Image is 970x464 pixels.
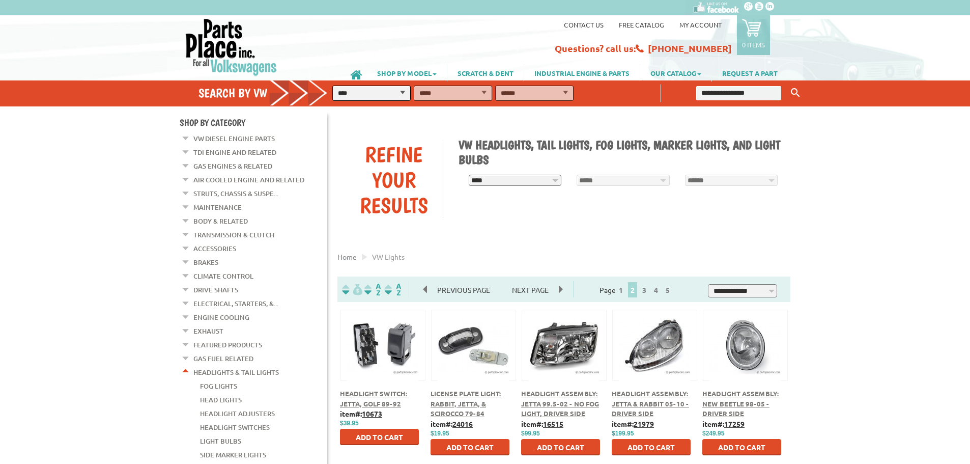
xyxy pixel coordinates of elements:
a: Head Lights [200,393,242,406]
a: 1 [616,285,625,294]
a: Struts, Chassis & Suspe... [193,187,278,200]
span: VW lights [372,252,405,261]
h1: VW Headlights, Tail Lights, Fog Lights, Marker Lights, and Light Bulbs [459,138,783,167]
span: $249.95 [702,430,724,437]
img: Parts Place Inc! [185,18,278,76]
img: Sort by Headline [362,284,383,295]
b: item#: [431,419,473,428]
b: item#: [612,419,654,428]
span: $19.95 [431,430,449,437]
a: OUR CATALOG [640,64,711,81]
a: Engine Cooling [193,311,249,324]
a: Electrical, Starters, &... [193,297,278,310]
a: Gas Engines & Related [193,159,272,173]
span: Add to Cart [718,443,765,452]
b: item#: [521,419,563,428]
a: Headlight Switches [200,421,270,434]
a: SHOP BY MODEL [367,64,447,81]
button: Add to Cart [612,439,691,455]
button: Add to Cart [521,439,600,455]
a: Air Cooled Engine and Related [193,173,304,186]
button: Add to Cart [431,439,509,455]
u: 21979 [634,419,654,428]
span: Add to Cart [537,443,584,452]
a: Headlight Adjusters [200,407,275,420]
u: 17259 [724,419,745,428]
a: REQUEST A PART [712,64,788,81]
a: SCRATCH & DENT [447,64,524,81]
a: 0 items [737,15,770,55]
a: My Account [679,20,722,29]
a: Fog Lights [200,379,237,393]
a: Headlights & Tail Lights [193,366,279,379]
span: 2 [628,282,637,297]
u: 24016 [452,419,473,428]
a: Home [337,252,357,261]
a: Body & Related [193,214,248,228]
a: Featured Products [193,338,262,351]
span: Add to Cart [627,443,675,452]
h4: Search by VW [198,86,338,100]
a: Light Bulbs [200,434,241,448]
a: Maintenance [193,201,242,214]
b: item#: [702,419,745,428]
a: Accessories [193,242,236,255]
span: Previous Page [427,282,500,297]
a: Contact us [564,20,604,29]
a: Free Catalog [619,20,664,29]
a: Brakes [193,256,218,269]
div: Page [573,281,700,297]
a: Headlight Assembly: New Beetle 98-05 - Driver Side [702,389,779,418]
a: Next Page [502,285,559,294]
a: Transmission & Clutch [193,228,274,241]
span: Add to Cart [446,443,494,452]
a: Climate Control [193,269,253,283]
span: $99.95 [521,430,540,437]
button: Add to Cart [702,439,781,455]
b: item#: [340,409,382,418]
u: 16515 [543,419,563,428]
button: Add to Cart [340,429,419,445]
p: 0 items [742,40,765,49]
h4: Shop By Category [180,117,327,128]
a: INDUSTRIAL ENGINE & PARTS [524,64,640,81]
a: Headlight Assembly: Jetta & Rabbit 05-10 - Driver Side [612,389,689,418]
a: Headlight Switch: Jetta, Golf 89-92 [340,389,408,408]
a: License Plate Light: Rabbit, Jetta, & Scirocco 79-84 [431,389,501,418]
a: Previous Page [423,285,502,294]
span: Add to Cart [356,432,403,442]
span: $39.95 [340,420,359,427]
button: Keyword Search [788,85,803,101]
a: 4 [651,285,661,294]
img: Sort by Sales Rank [383,284,403,295]
a: Drive Shafts [193,283,238,296]
a: Exhaust [193,324,223,338]
span: Next Page [502,282,559,297]
span: $199.95 [612,430,634,437]
a: 3 [640,285,649,294]
a: TDI Engine and Related [193,146,276,159]
a: Gas Fuel Related [193,352,253,365]
a: Headlight Assembly: Jetta 99.5-02 - No Fog Light, Driver Side [521,389,599,418]
a: VW Diesel Engine Parts [193,132,275,145]
a: 5 [663,285,672,294]
div: Refine Your Results [345,142,443,218]
img: filterpricelow.svg [342,284,362,295]
u: 10673 [362,409,382,418]
a: Side Marker Lights [200,448,266,461]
